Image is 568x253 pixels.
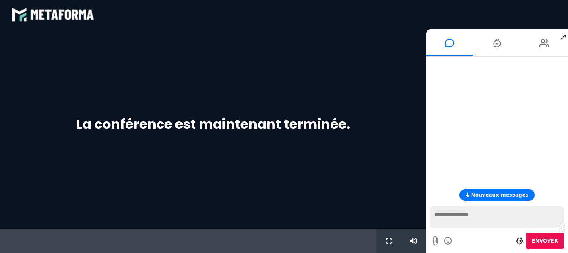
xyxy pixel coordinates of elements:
[471,192,528,198] span: Nouveaux messages
[532,238,558,244] span: Envoyer
[558,29,568,44] span: ↗
[76,114,350,134] h1: La conférence est maintenant terminée.
[526,233,564,249] button: Envoyer
[459,189,535,201] button: Nouveaux messages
